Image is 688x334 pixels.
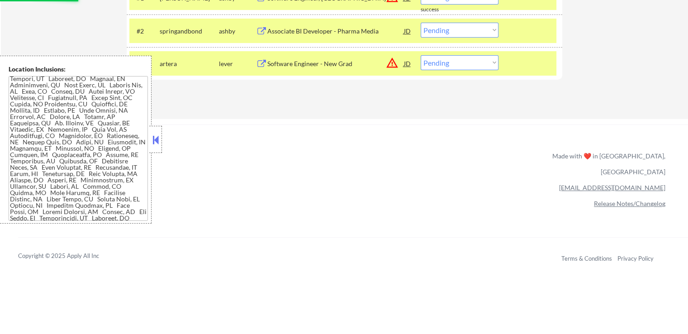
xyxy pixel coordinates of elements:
div: #2 [137,27,152,36]
a: [EMAIL_ADDRESS][DOMAIN_NAME] [559,184,665,191]
div: springandbond [160,27,219,36]
a: Release Notes/Changelog [594,200,665,207]
div: success [421,6,457,14]
a: Terms & Conditions [561,255,612,262]
button: warning_amber [386,57,399,69]
div: JD [403,55,412,72]
div: JD [403,23,412,39]
div: lever [219,59,256,68]
div: Location Inclusions: [9,65,148,74]
a: Privacy Policy [617,255,654,262]
div: Software Engineer - New Grad [267,59,404,68]
div: Copyright © 2025 Apply All Inc [18,252,122,261]
a: Refer & earn free applications 👯‍♀️ [18,161,363,170]
div: Associate BI Developer - Pharma Media [267,27,404,36]
div: ashby [219,27,256,36]
div: artera [160,59,219,68]
div: Made with ❤️ in [GEOGRAPHIC_DATA], [GEOGRAPHIC_DATA] [549,148,665,180]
